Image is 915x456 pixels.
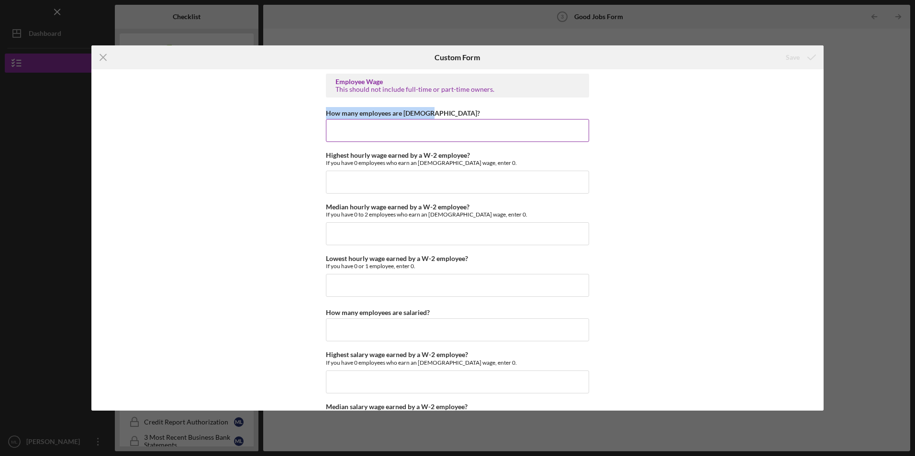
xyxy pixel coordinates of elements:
[326,262,589,270] div: If you have 0 or 1 employee, enter 0.
[326,402,468,411] label: Median salary wage earned by a W-2 employee?
[326,254,468,262] label: Lowest hourly wage earned by a W-2 employee?
[326,350,468,358] label: Highest salary wage earned by a W-2 employee?
[776,48,824,67] button: Save
[326,359,589,366] div: If you have 0 employees who earn an [DEMOGRAPHIC_DATA] wage, enter 0.
[326,211,589,218] div: If you have 0 to 2 employees who earn an [DEMOGRAPHIC_DATA] wage, enter 0.
[335,78,580,86] div: Employee Wage
[335,86,580,93] div: This should not include full-time or part-time owners.
[786,48,800,67] div: Save
[326,151,470,159] label: Highest hourly wage earned by a W-2 employee?
[326,109,480,117] label: How many employees are [DEMOGRAPHIC_DATA]?
[326,308,430,316] label: How many employees are salaried?
[326,159,589,166] div: If you have 0 employees who earn an [DEMOGRAPHIC_DATA] wage, enter 0.
[435,53,480,62] h6: Custom Form
[326,203,469,211] label: Median hourly wage earned by a W-2 employee?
